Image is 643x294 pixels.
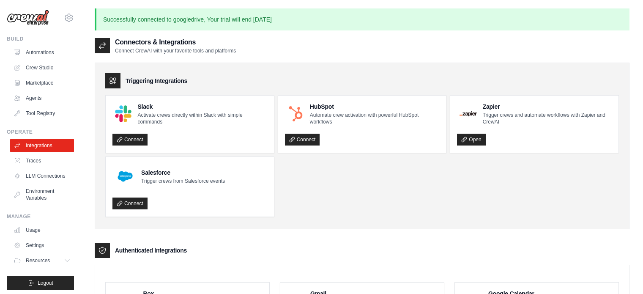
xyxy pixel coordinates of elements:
[287,105,304,122] img: HubSpot Logo
[95,8,629,30] p: Successfully connected to googledrive, Your trial will end [DATE]
[10,223,74,237] a: Usage
[126,77,187,85] h3: Triggering Integrations
[10,154,74,168] a: Traces
[112,198,148,209] a: Connect
[115,246,187,255] h3: Authenticated Integrations
[115,47,236,54] p: Connect CrewAI with your favorite tools and platforms
[7,213,74,220] div: Manage
[10,61,74,74] a: Crew Studio
[460,111,476,116] img: Zapier Logo
[7,129,74,135] div: Operate
[483,112,612,125] p: Trigger crews and automate workflows with Zapier and CrewAI
[10,239,74,252] a: Settings
[10,184,74,205] a: Environment Variables
[483,102,612,111] h4: Zapier
[10,139,74,152] a: Integrations
[10,46,74,59] a: Automations
[115,37,236,47] h2: Connectors & Integrations
[10,91,74,105] a: Agents
[137,112,267,125] p: Activate crews directly within Slack with simple commands
[137,102,267,111] h4: Slack
[141,178,225,184] p: Trigger crews from Salesforce events
[285,134,320,146] a: Connect
[115,166,135,187] img: Salesforce Logo
[7,276,74,290] button: Logout
[10,107,74,120] a: Tool Registry
[112,134,148,146] a: Connect
[10,169,74,183] a: LLM Connections
[601,253,643,294] iframe: Chat Widget
[310,112,440,125] p: Automate crew activation with powerful HubSpot workflows
[310,102,440,111] h4: HubSpot
[38,280,53,286] span: Logout
[141,168,225,177] h4: Salesforce
[7,10,49,26] img: Logo
[26,257,50,264] span: Resources
[115,105,131,122] img: Slack Logo
[10,76,74,90] a: Marketplace
[7,36,74,42] div: Build
[10,254,74,267] button: Resources
[457,134,485,146] a: Open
